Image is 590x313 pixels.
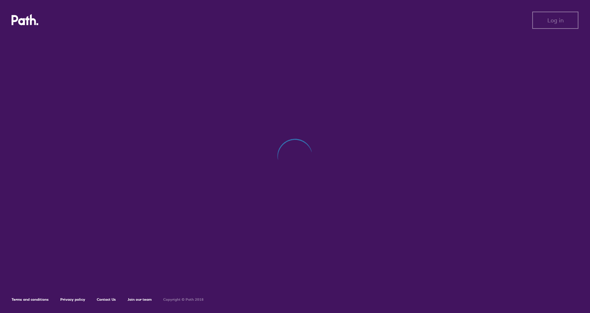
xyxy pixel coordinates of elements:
[547,17,564,23] span: Log in
[163,297,204,302] h6: Copyright © Path 2018
[532,12,578,29] button: Log in
[97,297,116,302] a: Contact Us
[60,297,85,302] a: Privacy policy
[12,297,49,302] a: Terms and conditions
[127,297,152,302] a: Join our team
